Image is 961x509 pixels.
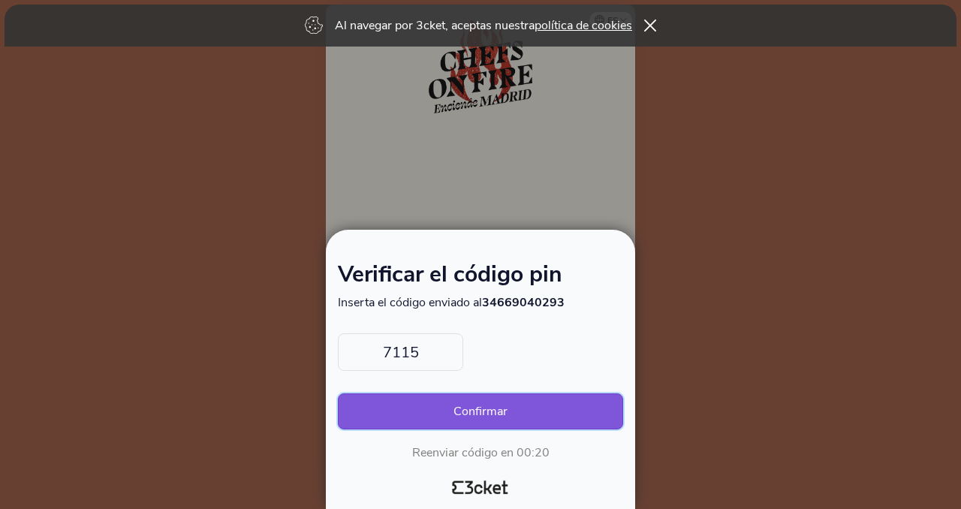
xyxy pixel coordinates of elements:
[535,17,632,34] a: política de cookies
[517,444,550,461] div: 00:20
[482,294,565,311] strong: 34669040293
[338,393,623,429] button: Confirmar
[338,294,623,311] p: Inserta el código enviado al
[338,264,623,294] h1: Verificar el código pin
[412,444,514,461] span: Reenviar código en
[335,17,632,34] p: Al navegar por 3cket, aceptas nuestra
